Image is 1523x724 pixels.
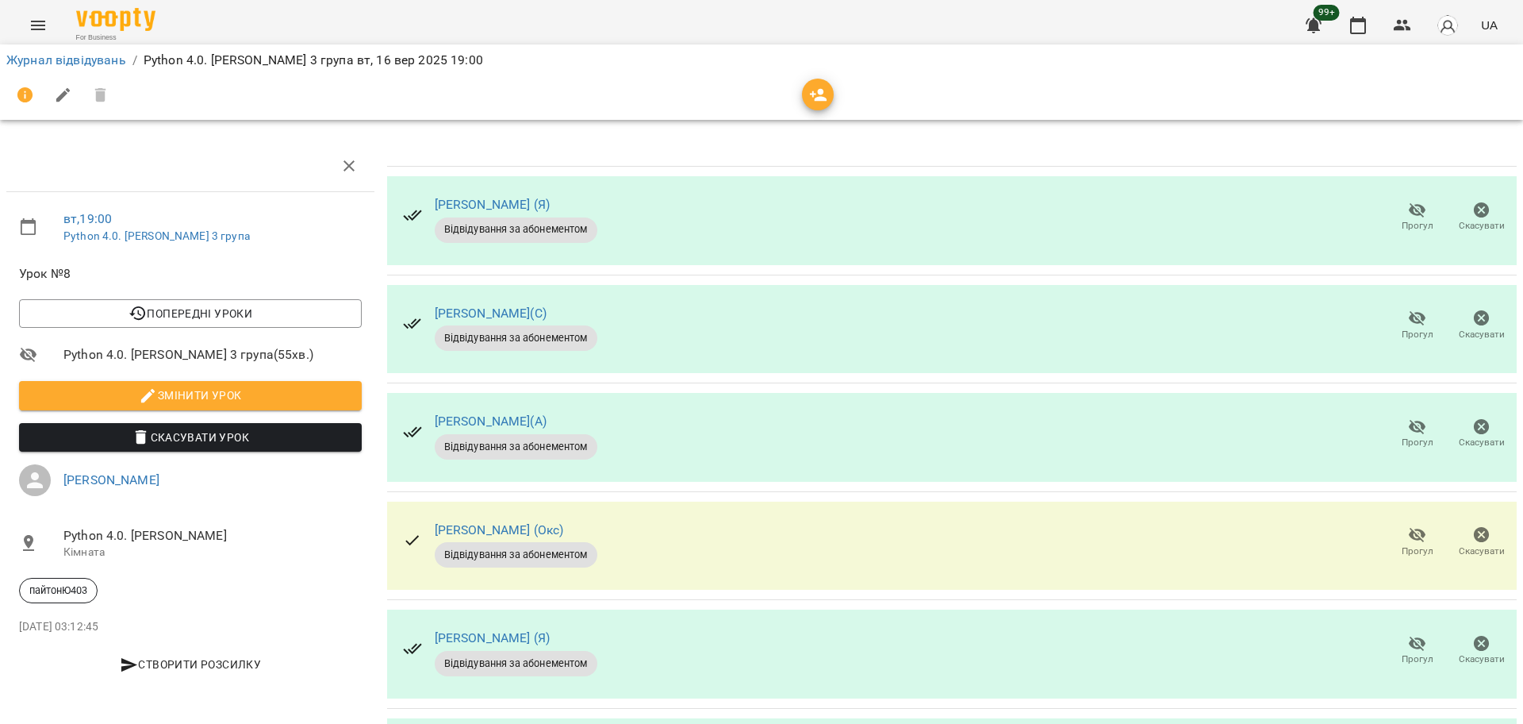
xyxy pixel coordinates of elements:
button: Змінити урок [19,381,362,410]
span: пайтонЮ403 [20,583,97,598]
span: Скасувати [1459,653,1505,666]
button: Прогул [1385,521,1449,565]
span: Змінити урок [32,386,349,405]
span: Прогул [1402,219,1433,233]
span: Урок №8 [19,264,362,283]
span: Python 4.0. [PERSON_NAME] [63,526,362,545]
img: avatar_s.png [1437,14,1459,37]
button: Прогул [1385,412,1449,456]
a: [PERSON_NAME] (Я) [435,197,551,212]
button: Скасувати [1449,412,1513,456]
nav: breadcrumb [6,51,1517,70]
button: UA [1475,10,1504,40]
span: For Business [76,33,155,43]
button: Прогул [1385,195,1449,240]
button: Попередні уроки [19,299,362,328]
button: Створити розсилку [19,650,362,679]
a: [PERSON_NAME] (Я) [435,630,551,645]
button: Прогул [1385,303,1449,348]
span: Створити розсилку [25,655,355,674]
button: Прогул [1385,629,1449,673]
a: [PERSON_NAME] (Окс) [435,522,564,537]
span: Прогул [1402,328,1433,341]
span: Прогул [1402,436,1433,449]
span: Скасувати [1459,545,1505,558]
button: Скасувати [1449,521,1513,565]
span: Відвідування за абонементом [435,331,597,345]
span: Відвідування за абонементом [435,222,597,237]
a: [PERSON_NAME](С) [435,306,547,321]
span: Прогул [1402,545,1433,558]
button: Скасувати Урок [19,423,362,452]
span: Відвідування за абонементом [435,548,597,562]
span: Відвідування за абонементом [435,440,597,454]
a: Журнал відвідувань [6,52,126,67]
li: / [132,51,137,70]
span: UA [1481,17,1498,33]
button: Скасувати [1449,629,1513,673]
p: [DATE] 03:12:45 [19,619,362,635]
img: Voopty Logo [76,8,155,31]
button: Menu [19,6,57,44]
a: вт , 19:00 [63,211,112,226]
span: Скасувати Урок [32,428,349,447]
span: 99+ [1314,5,1340,21]
span: Скасувати [1459,328,1505,341]
a: [PERSON_NAME] [63,472,159,487]
p: Python 4.0. [PERSON_NAME] 3 група вт, 16 вер 2025 19:00 [144,51,483,70]
div: пайтонЮ403 [19,578,98,603]
span: Прогул [1402,653,1433,666]
p: Кімната [63,545,362,560]
span: Скасувати [1459,436,1505,449]
span: Попередні уроки [32,304,349,323]
span: Скасувати [1459,219,1505,233]
button: Скасувати [1449,195,1513,240]
button: Скасувати [1449,303,1513,348]
a: Python 4.0. [PERSON_NAME] 3 група [63,229,250,242]
span: Python 4.0. [PERSON_NAME] 3 група ( 55 хв. ) [63,345,362,364]
span: Відвідування за абонементом [435,657,597,671]
a: [PERSON_NAME](А) [435,414,547,429]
